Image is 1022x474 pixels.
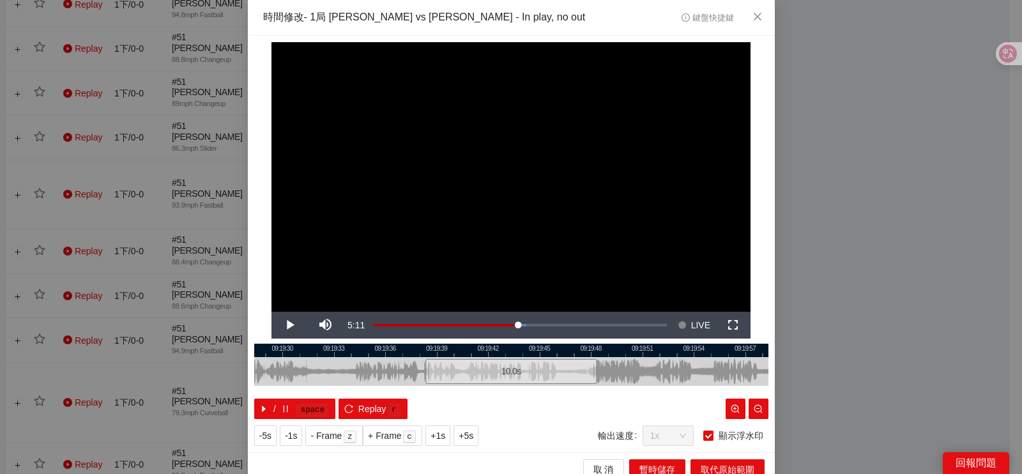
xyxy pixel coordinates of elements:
[259,429,271,443] span: -5s
[254,425,277,446] button: -5s
[339,399,407,419] button: reloadReplayr
[454,425,478,446] button: +5s
[285,429,297,443] span: -1s
[425,425,450,446] button: +1s
[431,429,445,443] span: +1s
[459,429,473,443] span: +5s
[358,402,386,416] span: Replay
[368,429,402,443] span: + Frame
[598,425,643,446] label: 輸出速度
[280,425,302,446] button: -1s
[726,399,745,419] button: zoom-in
[254,399,336,419] button: caret-right/pausespace
[682,13,690,22] span: info-circle
[749,399,768,419] button: zoom-out
[347,320,365,330] span: 5:11
[425,359,597,384] div: 10.0 s
[259,404,268,415] span: caret-right
[271,42,751,312] div: Video Player
[344,431,356,443] kbd: z
[363,425,422,446] button: + Framec
[752,11,763,22] span: close
[305,425,363,446] button: - Framez
[281,404,290,415] span: pause
[263,10,586,25] div: 時間修改 - 1局 [PERSON_NAME] vs [PERSON_NAME] - In play, no out
[310,429,342,443] span: - Frame
[713,429,768,443] span: 顯示浮水印
[273,402,276,416] span: /
[682,13,733,22] span: 鍵盤快捷鍵
[403,431,416,443] kbd: c
[754,404,763,415] span: zoom-out
[731,404,740,415] span: zoom-in
[943,452,1009,474] div: 回報問題
[388,404,400,417] kbd: r
[650,426,686,445] span: 1x
[296,404,328,417] kbd: space
[271,312,307,339] button: Play
[691,312,710,339] span: LIVE
[715,312,751,339] button: Fullscreen
[344,404,353,415] span: reload
[673,312,715,339] button: Seek to live, currently behind live
[307,312,343,339] button: Mute
[373,324,667,326] div: Progress Bar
